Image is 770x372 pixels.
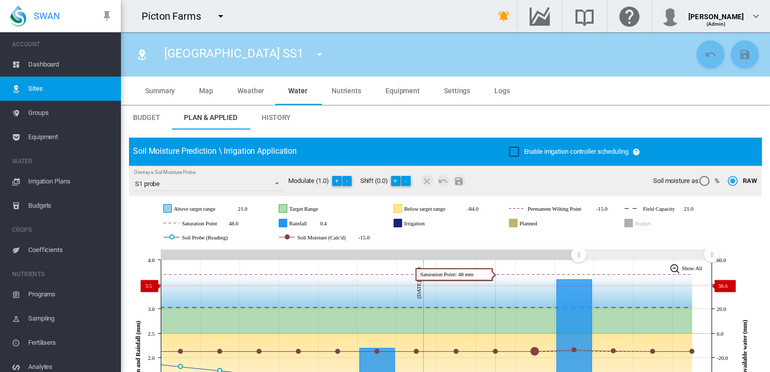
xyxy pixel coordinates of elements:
[394,219,458,228] g: Irrigation
[164,46,303,60] span: [GEOGRAPHIC_DATA] SS1
[28,101,113,125] span: Groups
[332,176,342,186] button: +
[184,113,237,121] span: Plan & Applied
[688,8,744,18] div: [PERSON_NAME]
[12,266,113,282] span: NUTRIENTS
[625,204,710,214] g: Field Capacity
[134,176,283,191] md-select: Overlay a Soil Moisture Probe: S1 probe
[342,176,352,186] button: -
[660,6,680,26] img: profile.jpg
[494,87,510,95] span: Logs
[178,349,182,353] circle: Soil Moisture (Calc'd) Tue 07 Oct, 2025 -15
[394,204,484,214] g: Below target range
[717,257,726,263] tspan: 60.0
[416,267,422,299] tspan: [DATE] 16:10
[332,87,361,95] span: Nutrients
[494,6,514,26] button: icon-bell-ring
[12,153,113,169] span: WATER
[148,331,155,337] tspan: 2.5
[421,175,433,187] md-icon: icon-close
[313,48,326,60] md-icon: icon-menu-down
[414,349,418,353] circle: Soil Moisture (Calc'd) Mon 13 Oct, 2025 -15
[148,306,155,312] tspan: 3.0
[136,48,148,60] md-icon: icon-map-marker-radius
[728,176,757,186] md-radio-button: RAW
[279,233,383,242] g: Soil Moisture (Calc'd)
[148,282,155,288] tspan: 3.5
[215,10,227,22] md-icon: icon-menu-down
[133,146,297,156] span: Soil Moisture Prediction \ Irrigation Application
[509,147,628,157] md-checkbox: Enable irrigation controller scheduling
[617,10,641,22] md-icon: Click here for help
[531,348,538,355] circle: Soil Moisture (Calc'd) Thu 16 Oct, 2025 -15
[750,10,762,22] md-icon: icon-chevron-down
[717,331,724,337] tspan: 0.0
[133,113,160,121] span: Budget
[739,48,751,60] md-icon: icon-content-save
[707,21,726,27] span: (Admin)
[10,6,26,27] img: SWAN-Landscape-Logo-Colour-drop.png
[218,349,222,353] circle: Soil Moisture (Calc'd) Wed 08 Oct, 2025 -15
[401,176,411,186] button: -
[696,40,725,69] button: Cancel Changes
[682,265,702,271] tspan: Show All
[717,282,726,288] tspan: 40.0
[178,364,182,368] circle: Soil Probe (Reading) Tue 07 Oct, 2025 -27.6
[135,180,160,188] div: S1 probe
[611,349,615,353] circle: Soil Moisture (Calc'd) Sat 18 Oct, 2025 -14.7
[288,175,360,187] div: Modulate (1.0)
[34,10,60,22] span: SWAN
[498,10,510,22] md-icon: icon-bell-ring
[12,36,113,52] span: ACCOUNT
[704,48,717,60] md-icon: icon-undo
[28,77,113,101] span: Sites
[444,87,470,95] span: Settings
[579,250,712,260] rect: Zoom chart using cursor arrows
[288,87,307,95] span: Water
[625,219,683,228] g: Budget
[142,9,210,23] div: Picton Farms
[148,355,155,361] tspan: 2.0
[653,176,699,185] span: Soil moisture as:
[437,175,450,187] button: Cancel Changes
[28,238,113,262] span: Coefficients
[262,113,291,121] span: History
[572,10,597,22] md-icon: Search the knowledge base
[257,349,261,353] circle: Soil Moisture (Calc'd) Thu 09 Oct, 2025 -15
[528,10,552,22] md-icon: Go to the Data Hub
[309,44,330,65] button: icon-menu-down
[148,257,155,263] tspan: 4.0
[375,349,379,353] circle: Soil Moisture (Calc'd) Sun 12 Oct, 2025 -15
[437,175,450,187] md-icon: icon-undo
[237,87,264,95] span: Weather
[28,194,113,218] span: Budgets
[731,40,759,69] button: Save Changes
[211,6,231,26] button: icon-menu-down
[493,349,497,353] circle: Soil Moisture (Calc'd) Wed 15 Oct, 2025 -15
[454,349,458,353] circle: Soil Moisture (Calc'd) Tue 14 Oct, 2025 -15
[690,349,694,353] circle: Soil Moisture (Calc'd) Mon 20 Oct, 2025 -15
[336,349,340,353] circle: Soil Moisture (Calc'd) Sat 11 Oct, 2025 -15
[164,204,255,214] g: Above target range
[145,87,175,95] span: Summary
[421,175,433,187] button: Remove
[296,349,300,353] circle: Soil Moisture (Calc'd) Fri 10 Oct, 2025 -15
[28,52,113,77] span: Dashboard
[454,175,466,187] button: Save Changes
[164,219,254,228] g: Saturation Point
[279,219,337,228] g: Rainfall
[199,87,213,95] span: Map
[391,176,401,186] button: +
[572,348,576,352] circle: Soil Moisture (Calc'd) Fri 17 Oct, 2025 -13.9
[28,169,113,194] span: Irrigation Plans
[28,282,113,306] span: Programs
[360,175,419,187] div: Shift (0.0)
[279,204,354,214] g: Target Range
[509,219,569,228] g: Planned
[509,204,622,214] g: Permanent Wilting Point
[717,306,726,312] tspan: 20.0
[164,233,266,242] g: Soil Probe (Reading)
[28,125,113,149] span: Equipment
[386,87,420,95] span: Equipment
[699,176,720,186] md-radio-button: %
